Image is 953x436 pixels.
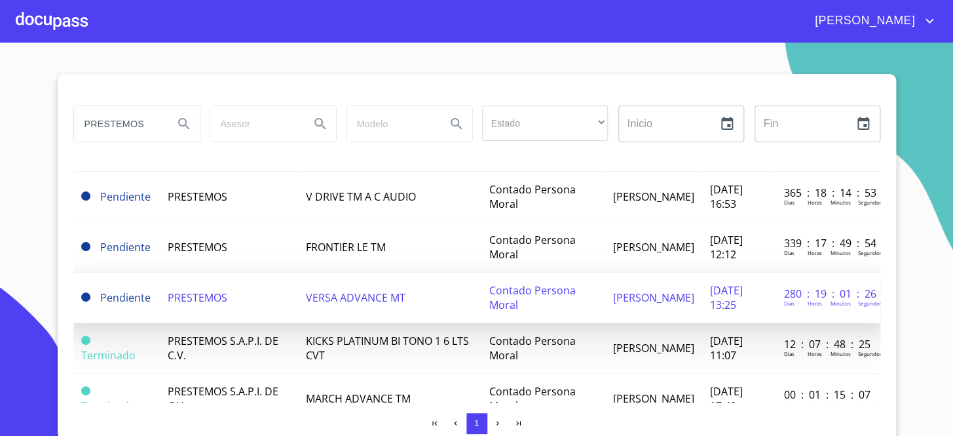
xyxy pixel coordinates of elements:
[81,336,90,345] span: Terminado
[474,418,479,428] span: 1
[100,290,151,305] span: Pendiente
[805,10,937,31] button: account of current user
[830,401,850,408] p: Minutos
[807,249,821,256] p: Horas
[783,287,872,301] p: 280 : 19 : 01 : 26
[168,108,200,140] button: Search
[168,334,278,363] span: PRESTEMOS S.A.P.I. DE C.V.
[489,233,575,262] span: Contado Persona Moral
[466,413,487,434] button: 1
[830,249,850,256] p: Minutos
[306,290,405,305] span: VERSA ADVANCE MT
[613,189,694,204] span: [PERSON_NAME]
[168,384,278,413] span: PRESTEMOS S.A.P.I. DE C.V.
[441,108,472,140] button: Search
[100,189,151,204] span: Pendiente
[783,199,794,206] p: Dias
[489,283,575,312] span: Contado Persona Moral
[830,350,850,357] p: Minutos
[613,341,694,355] span: [PERSON_NAME]
[81,292,90,302] span: Pendiente
[346,106,436,142] input: search
[857,401,882,408] p: Segundos
[783,300,794,307] p: Dias
[74,106,163,142] input: search
[710,384,743,413] span: [DATE] 17:49
[81,386,90,395] span: Terminado
[168,189,227,204] span: PRESTEMOS
[807,199,821,206] p: Horas
[710,283,743,312] span: [DATE] 13:25
[81,191,90,201] span: Pendiente
[783,387,872,402] p: 00 : 01 : 15 : 07
[783,350,794,357] p: Dias
[613,240,694,254] span: [PERSON_NAME]
[305,108,336,140] button: Search
[710,233,743,262] span: [DATE] 12:12
[489,384,575,413] span: Contado Persona Moral
[482,106,608,141] div: ​
[857,249,882,256] p: Segundos
[783,249,794,256] p: Dias
[81,242,90,251] span: Pendiente
[830,199,850,206] p: Minutos
[783,186,872,200] p: 365 : 18 : 14 : 53
[805,10,922,31] span: [PERSON_NAME]
[81,348,136,363] span: Terminado
[613,391,694,406] span: [PERSON_NAME]
[210,106,299,142] input: search
[306,334,469,363] span: KICKS PLATINUM BI TONO 1 6 LTS CVT
[489,182,575,211] span: Contado Persona Moral
[489,334,575,363] span: Contado Persona Moral
[100,240,151,254] span: Pendiente
[168,240,227,254] span: PRESTEMOS
[710,334,743,363] span: [DATE] 11:07
[857,300,882,307] p: Segundos
[857,199,882,206] p: Segundos
[306,391,411,406] span: MARCH ADVANCE TM
[168,290,227,305] span: PRESTEMOS
[783,236,872,250] p: 339 : 17 : 49 : 54
[807,350,821,357] p: Horas
[306,240,386,254] span: FRONTIER LE TM
[306,189,416,204] span: V DRIVE TM A C AUDIO
[783,401,794,408] p: Dias
[807,300,821,307] p: Horas
[783,337,872,351] p: 12 : 07 : 48 : 25
[857,350,882,357] p: Segundos
[613,290,694,305] span: [PERSON_NAME]
[807,401,821,408] p: Horas
[81,399,136,413] span: Terminado
[830,300,850,307] p: Minutos
[710,182,743,211] span: [DATE] 16:53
